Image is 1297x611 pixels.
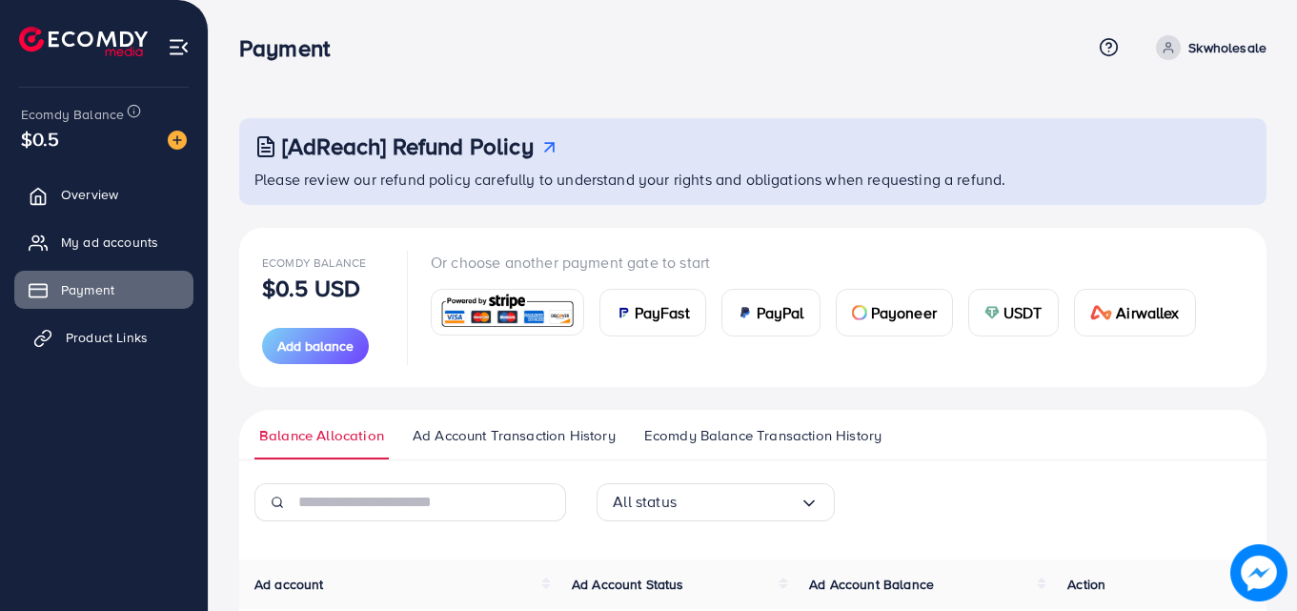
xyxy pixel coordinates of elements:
[61,185,118,204] span: Overview
[277,336,354,356] span: Add balance
[1067,575,1105,594] span: Action
[61,233,158,252] span: My ad accounts
[14,271,193,309] a: Payment
[14,175,193,214] a: Overview
[21,125,60,153] span: $0.5
[262,276,360,299] p: $0.5 USD
[239,34,345,62] h3: Payment
[14,223,193,261] a: My ad accounts
[254,168,1255,191] p: Please review our refund policy carefully to understand your rights and obligations when requesti...
[1074,289,1196,336] a: cardAirwallex
[1003,301,1043,324] span: USDT
[1148,35,1267,60] a: Skwholesale
[613,487,677,517] span: All status
[644,425,882,446] span: Ecomdy Balance Transaction History
[19,27,148,56] img: logo
[852,305,867,320] img: card
[14,318,193,356] a: Product Links
[738,305,753,320] img: card
[168,131,187,150] img: image
[413,425,616,446] span: Ad Account Transaction History
[1116,301,1179,324] span: Airwallex
[259,425,384,446] span: Balance Allocation
[1230,544,1287,601] img: image
[984,305,1000,320] img: card
[168,36,190,58] img: menu
[836,289,953,336] a: cardPayoneer
[1188,36,1267,59] p: Skwholesale
[635,301,690,324] span: PayFast
[809,575,934,594] span: Ad Account Balance
[599,289,706,336] a: cardPayFast
[1090,305,1113,320] img: card
[21,105,124,124] span: Ecomdy Balance
[871,301,937,324] span: Payoneer
[437,292,578,333] img: card
[968,289,1059,336] a: cardUSDT
[616,305,631,320] img: card
[61,280,114,299] span: Payment
[721,289,821,336] a: cardPayPal
[262,255,366,271] span: Ecomdy Balance
[757,301,804,324] span: PayPal
[66,328,148,347] span: Product Links
[597,483,835,521] div: Search for option
[431,251,1211,274] p: Or choose another payment gate to start
[677,487,800,517] input: Search for option
[572,575,684,594] span: Ad Account Status
[282,132,534,160] h3: [AdReach] Refund Policy
[262,328,369,364] button: Add balance
[254,575,324,594] span: Ad account
[431,289,584,336] a: card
